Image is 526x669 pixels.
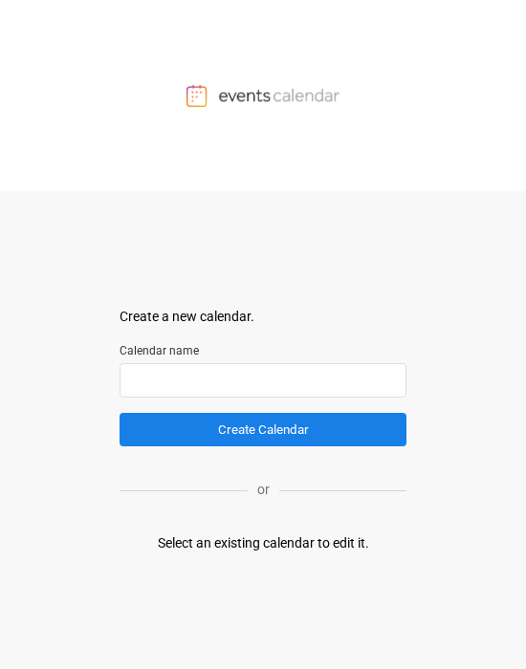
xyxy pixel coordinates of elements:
label: Calendar name [120,342,406,359]
button: Create Calendar [120,413,406,446]
img: Events Calendar [186,84,340,107]
div: Select an existing calendar to edit it. [158,533,369,553]
div: Create a new calendar. [120,307,406,327]
p: or [248,480,279,500]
